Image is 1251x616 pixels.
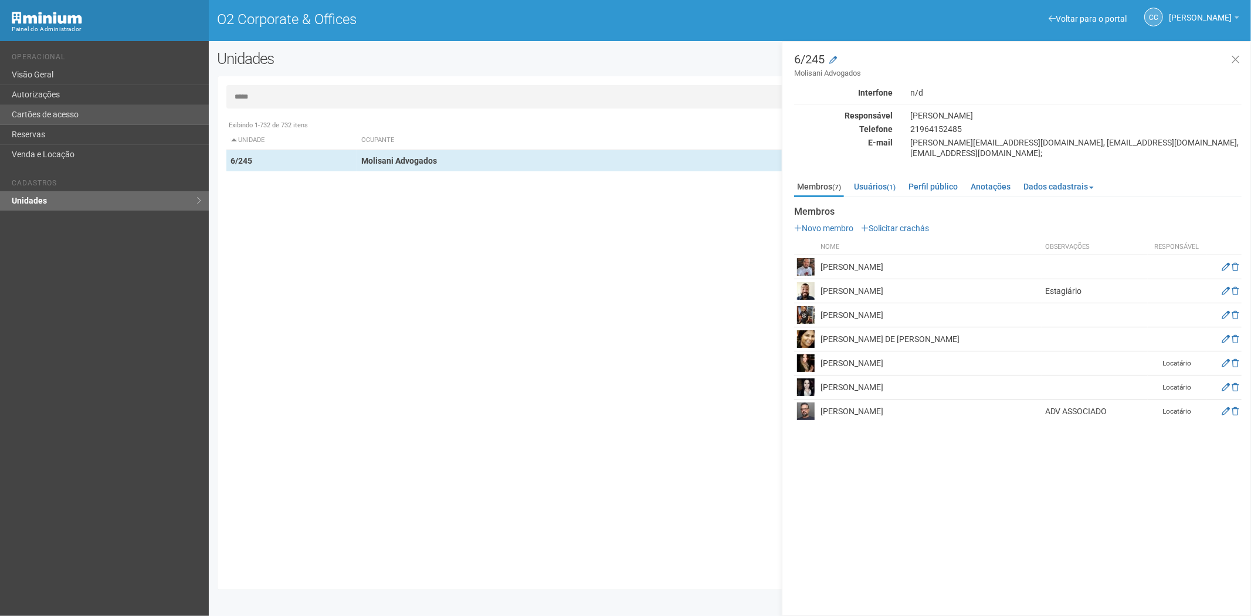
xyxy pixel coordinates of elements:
[1222,286,1230,296] a: Editar membro
[851,178,899,195] a: Usuários(1)
[1148,400,1206,424] td: Locatário
[818,239,1042,255] th: Nome
[218,12,721,27] h1: O2 Corporate & Offices
[1232,383,1239,392] a: Excluir membro
[1042,279,1148,303] td: Estagiário
[887,183,896,191] small: (1)
[818,303,1042,327] td: [PERSON_NAME]
[832,183,841,191] small: (7)
[818,400,1042,424] td: [PERSON_NAME]
[231,156,253,165] strong: 6/245
[797,282,815,300] img: user.png
[794,178,844,197] a: Membros(7)
[968,178,1013,195] a: Anotações
[797,378,815,396] img: user.png
[1222,310,1230,320] a: Editar membro
[1222,407,1230,416] a: Editar membro
[785,137,901,148] div: E-mail
[818,375,1042,400] td: [PERSON_NAME]
[906,178,961,195] a: Perfil público
[818,255,1042,279] td: [PERSON_NAME]
[1222,262,1230,272] a: Editar membro
[1169,15,1239,24] a: [PERSON_NAME]
[1222,383,1230,392] a: Editar membro
[785,110,901,121] div: Responsável
[226,120,1234,131] div: Exibindo 1-732 de 732 itens
[794,224,853,233] a: Novo membro
[1232,407,1239,416] a: Excluir membro
[797,330,815,348] img: user.png
[1148,375,1206,400] td: Locatário
[357,131,800,150] th: Ocupante: activate to sort column ascending
[1232,286,1239,296] a: Excluir membro
[794,53,1242,79] h3: 6/245
[1144,8,1163,26] a: CC
[797,354,815,372] img: user.png
[361,156,437,165] strong: Molisani Advogados
[1232,334,1239,344] a: Excluir membro
[1049,14,1127,23] a: Voltar para o portal
[1232,262,1239,272] a: Excluir membro
[1148,351,1206,375] td: Locatário
[1021,178,1097,195] a: Dados cadastrais
[1042,400,1148,424] td: ADV ASSOCIADO
[901,110,1250,121] div: [PERSON_NAME]
[785,87,901,98] div: Interfone
[794,207,1242,217] strong: Membros
[901,124,1250,134] div: 21964152485
[1148,239,1206,255] th: Responsável
[901,87,1250,98] div: n/d
[1232,310,1239,320] a: Excluir membro
[818,351,1042,375] td: [PERSON_NAME]
[818,279,1042,303] td: [PERSON_NAME]
[901,137,1250,158] div: [PERSON_NAME][EMAIL_ADDRESS][DOMAIN_NAME], [EMAIL_ADDRESS][DOMAIN_NAME], [EMAIL_ADDRESS][DOMAIN_N...
[829,55,837,66] a: Modificar a unidade
[818,327,1042,351] td: [PERSON_NAME] DE [PERSON_NAME]
[1232,358,1239,368] a: Excluir membro
[1169,2,1232,22] span: Camila Catarina Lima
[1042,239,1148,255] th: Observações
[1222,358,1230,368] a: Editar membro
[797,402,815,420] img: user.png
[797,258,815,276] img: user.png
[861,224,929,233] a: Solicitar crachás
[12,179,200,191] li: Cadastros
[797,306,815,324] img: user.png
[785,124,901,134] div: Telefone
[226,131,357,150] th: Unidade: activate to sort column descending
[218,50,635,67] h2: Unidades
[12,53,200,65] li: Operacional
[12,12,82,24] img: Minium
[1222,334,1230,344] a: Editar membro
[12,24,200,35] div: Painel do Administrador
[794,68,1242,79] small: Molisani Advogados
